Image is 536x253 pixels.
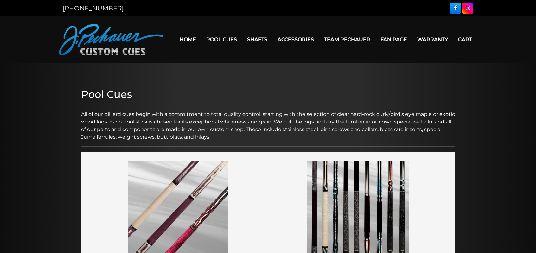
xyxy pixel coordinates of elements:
[201,31,242,47] a: Pool Cues
[81,88,455,100] h2: Pool Cues
[272,31,319,47] a: Accessories
[412,31,453,47] a: Warranty
[375,31,412,47] a: Fan Page
[81,103,455,141] p: All of our billiard cues begin with a commitment to total quality control, starting with the sele...
[175,31,201,47] a: Home
[453,31,477,47] a: Cart
[242,31,272,47] a: Shafts
[63,4,124,12] a: [PHONE_NUMBER]
[59,24,163,55] img: Pechauer Custom Cues
[319,31,375,47] a: Team Pechauer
